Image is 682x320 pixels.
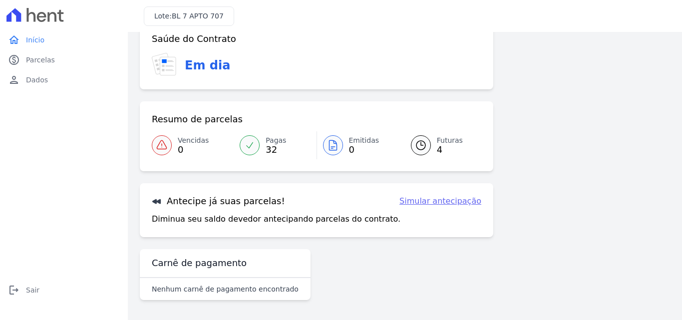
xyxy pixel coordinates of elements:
h3: Lote: [154,11,224,21]
i: home [8,34,20,46]
span: Vencidas [178,135,209,146]
span: Futuras [437,135,463,146]
i: person [8,74,20,86]
a: Simular antecipação [399,195,481,207]
span: 0 [178,146,209,154]
a: Pagas 32 [234,131,316,159]
i: paid [8,54,20,66]
a: homeInício [4,30,124,50]
span: Dados [26,75,48,85]
h3: Carnê de pagamento [152,257,247,269]
span: 0 [349,146,379,154]
a: Vencidas 0 [152,131,234,159]
span: 32 [266,146,286,154]
span: Emitidas [349,135,379,146]
p: Diminua seu saldo devedor antecipando parcelas do contrato. [152,213,400,225]
i: logout [8,284,20,296]
span: Pagas [266,135,286,146]
p: Nenhum carnê de pagamento encontrado [152,284,299,294]
h3: Resumo de parcelas [152,113,243,125]
span: Parcelas [26,55,55,65]
a: logoutSair [4,280,124,300]
a: Emitidas 0 [317,131,399,159]
h3: Saúde do Contrato [152,33,236,45]
a: personDados [4,70,124,90]
span: 4 [437,146,463,154]
h3: Antecipe já suas parcelas! [152,195,285,207]
a: paidParcelas [4,50,124,70]
span: Início [26,35,44,45]
a: Futuras 4 [399,131,481,159]
h3: Em dia [185,56,230,74]
span: BL 7 APTO 707 [172,12,224,20]
span: Sair [26,285,39,295]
